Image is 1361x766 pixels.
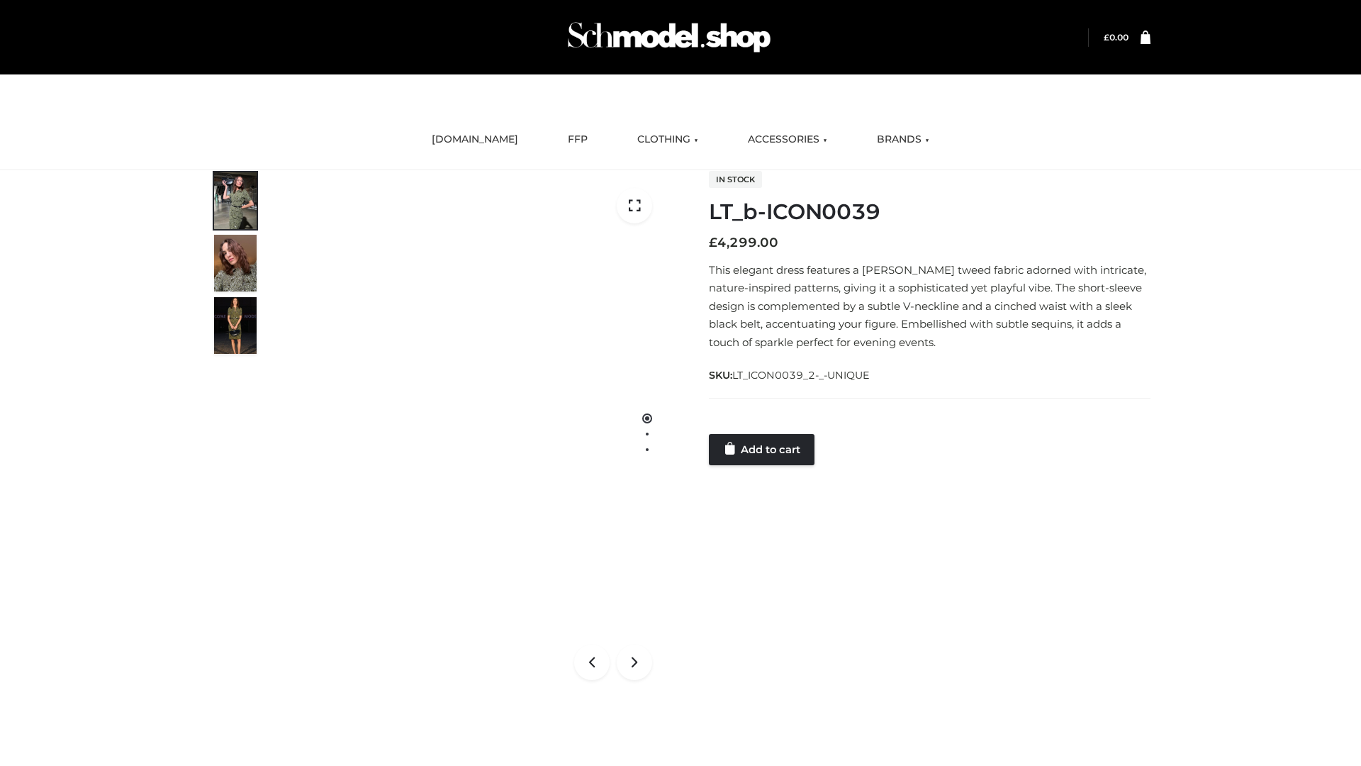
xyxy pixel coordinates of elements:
a: [DOMAIN_NAME] [421,124,529,155]
a: CLOTHING [627,124,709,155]
img: Screenshot-2024-10-29-at-6.59.56 PM [274,170,670,698]
a: ACCESSORIES [737,124,838,155]
a: BRANDS [866,124,940,155]
bdi: 4,299.00 [709,235,778,250]
a: £0.00 [1104,32,1128,43]
h1: LT_b-ICON0039 [709,199,1150,225]
span: LT_ICON0039_2-_-UNIQUE [732,369,870,382]
span: In stock [709,171,762,188]
img: Screenshot-2024-10-29-at-7.00.03%E2%80%AFPM.jpg [214,235,257,292]
bdi: 0.00 [1104,32,1128,43]
a: Add to cart [709,434,814,465]
img: Screenshot-2024-10-29-at-6.59.56%E2%80%AFPM.jpg [214,172,257,229]
img: Screenshot-2024-10-29-at-7.00.09%E2%80%AFPM.jpg [214,297,257,354]
span: £ [1104,32,1109,43]
span: SKU: [709,367,871,384]
a: FFP [557,124,598,155]
span: £ [709,235,717,250]
img: Schmodel Admin 964 [563,9,775,65]
p: This elegant dress features a [PERSON_NAME] tweed fabric adorned with intricate, nature-inspired ... [709,261,1150,352]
